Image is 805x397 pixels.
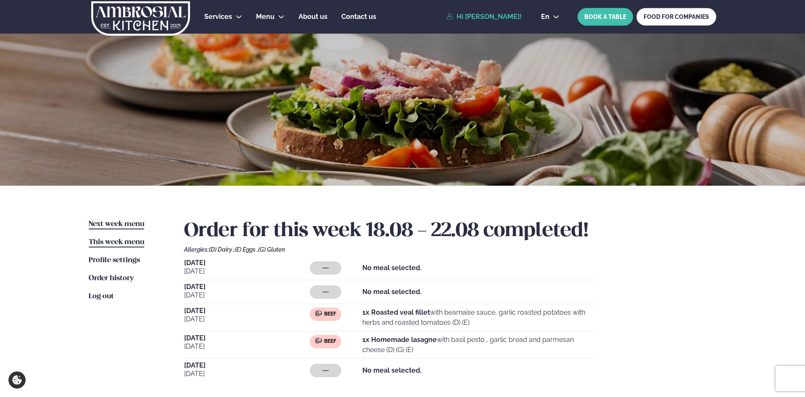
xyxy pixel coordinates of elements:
span: Services [204,13,232,21]
span: This week menu [89,239,144,246]
a: Cookie settings [8,371,26,389]
span: [DATE] [184,290,310,300]
span: [DATE] [184,260,310,266]
span: Beef [324,311,336,318]
span: [DATE] [184,284,310,290]
span: Menu [256,13,274,21]
span: Beef [324,338,336,345]
strong: No meal selected. [362,288,422,296]
span: Contact us [341,13,376,21]
h2: Order for this week 18.08 - 22.08 completed! [184,219,716,243]
a: Profile settings [89,255,140,266]
span: [DATE] [184,362,310,369]
button: BOOK A TABLE [578,8,633,26]
div: Allergies: [184,246,716,253]
span: (G) Gluten [258,246,285,253]
span: --- [322,289,329,295]
a: FOOD FOR COMPANIES [636,8,716,26]
strong: 1x Roasted veal fillet [362,308,430,316]
span: en [541,13,549,20]
a: Next week menu [89,219,144,229]
span: Log out [89,293,114,300]
a: Contact us [341,12,376,22]
a: Menu [256,12,274,22]
span: (E) Eggs , [235,246,258,253]
strong: No meal selected. [362,366,422,374]
span: (D) Dairy , [209,246,235,253]
p: with basil pesto , garlic bread and parmesan cheese (D) (G) (E) [362,335,596,355]
span: [DATE] [184,308,310,314]
span: [DATE] [184,342,310,352]
strong: 1x Homemade lasagne [362,336,437,344]
span: [DATE] [184,369,310,379]
span: Next week menu [89,221,144,228]
span: [DATE] [184,314,310,324]
span: Order history [89,275,134,282]
a: Services [204,12,232,22]
strong: No meal selected. [362,264,422,272]
img: beef.svg [315,337,322,344]
span: [DATE] [184,266,310,276]
span: Profile settings [89,257,140,264]
span: [DATE] [184,335,310,342]
span: --- [322,367,329,374]
img: beef.svg [315,310,322,317]
span: --- [322,265,329,271]
a: Hi [PERSON_NAME]! [446,13,522,21]
img: logo [90,1,191,36]
button: en [534,13,566,20]
a: About us [298,12,327,22]
a: Log out [89,292,114,302]
a: This week menu [89,237,144,247]
p: with bearnaise sauce, garlic roasted potatoes with herbs and roasted tomatoes (D) (E) [362,308,596,328]
a: Order history [89,273,134,284]
span: About us [298,13,327,21]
